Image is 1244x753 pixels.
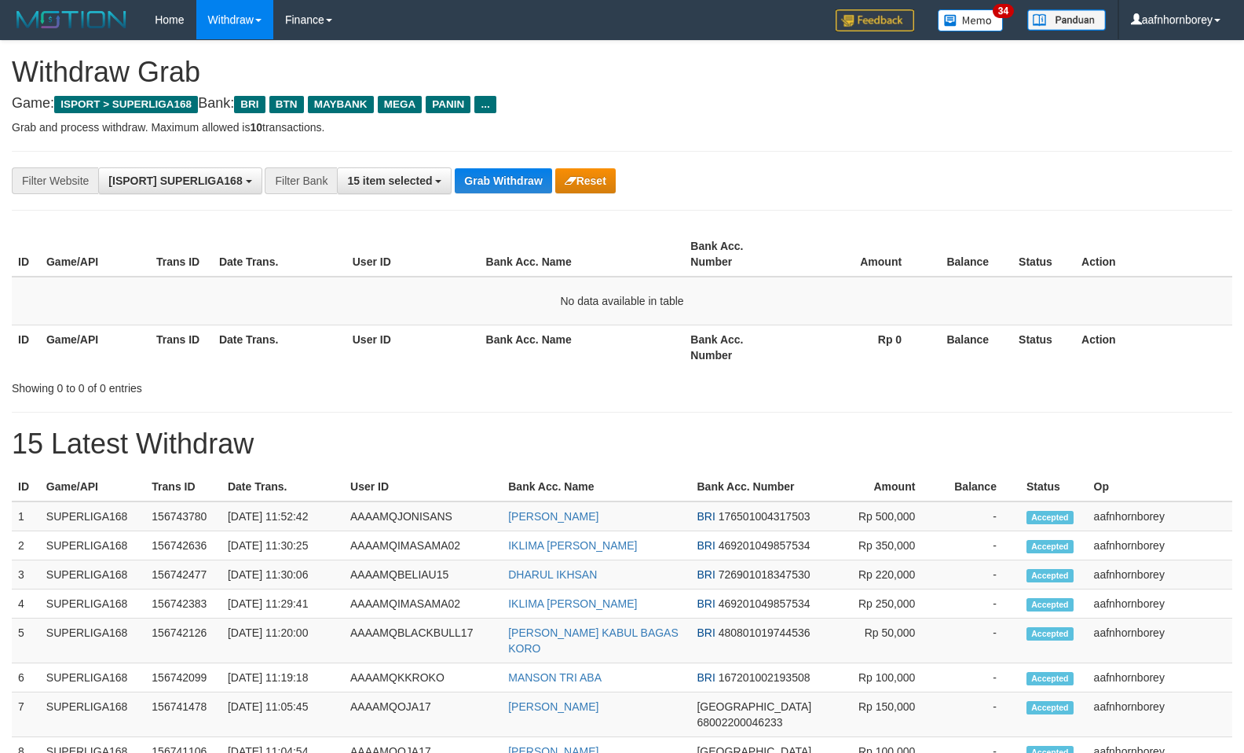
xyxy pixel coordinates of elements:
th: Bank Acc. Name [480,232,685,277]
a: [PERSON_NAME] [508,510,598,523]
span: BRI [697,626,715,639]
h4: Game: Bank: [12,96,1232,112]
td: - [938,560,1020,590]
button: 15 item selected [337,167,452,194]
a: IKLIMA [PERSON_NAME] [508,597,637,610]
th: User ID [346,232,480,277]
th: Trans ID [150,325,213,369]
td: 5 [12,619,40,663]
span: Copy 68002200046233 to clipboard [697,716,782,729]
td: AAAAMQJONISANS [344,501,502,531]
td: AAAAMQIMASAMA02 [344,531,502,560]
td: Rp 220,000 [818,560,938,590]
span: Accepted [1026,540,1074,553]
th: Date Trans. [221,472,344,501]
td: aafnhornborey [1088,531,1232,560]
span: Accepted [1026,598,1074,612]
span: Copy 469201049857534 to clipboard [719,597,810,610]
span: BTN [269,96,304,113]
td: AAAAMQBLACKBULL17 [344,619,502,663]
th: Balance [938,472,1020,501]
th: Action [1075,232,1232,277]
td: SUPERLIGA168 [40,663,145,692]
td: [DATE] 11:20:00 [221,619,344,663]
td: Rp 350,000 [818,531,938,560]
span: 34 [993,4,1014,18]
td: - [938,692,1020,737]
th: Balance [925,325,1012,369]
span: Copy 480801019744536 to clipboard [719,626,810,639]
a: [PERSON_NAME] [508,700,598,713]
img: panduan.png [1027,9,1106,31]
td: [DATE] 11:29:41 [221,590,344,619]
td: AAAAMQBELIAU15 [344,560,502,590]
span: Accepted [1026,672,1074,685]
img: Button%20Memo.svg [938,9,1004,31]
th: Bank Acc. Number [684,325,794,369]
td: SUPERLIGA168 [40,590,145,619]
td: 1 [12,501,40,531]
td: Rp 150,000 [818,692,938,737]
th: Status [1012,325,1075,369]
th: Game/API [40,472,145,501]
th: Date Trans. [213,325,346,369]
td: [DATE] 11:19:18 [221,663,344,692]
span: BRI [697,539,715,552]
th: Trans ID [145,472,221,501]
th: Op [1088,472,1232,501]
td: 156742636 [145,531,221,560]
div: Filter Bank [265,167,337,194]
td: - [938,531,1020,560]
th: Bank Acc. Number [684,232,794,277]
span: [GEOGRAPHIC_DATA] [697,700,811,713]
td: [DATE] 11:05:45 [221,692,344,737]
th: Bank Acc. Number [690,472,818,501]
th: Amount [818,472,938,501]
td: aafnhornborey [1088,501,1232,531]
span: Copy 176501004317503 to clipboard [719,510,810,523]
td: [DATE] 11:30:25 [221,531,344,560]
td: SUPERLIGA168 [40,692,145,737]
td: SUPERLIGA168 [40,619,145,663]
th: Game/API [40,325,150,369]
span: Copy 726901018347530 to clipboard [719,568,810,581]
th: Game/API [40,232,150,277]
td: aafnhornborey [1088,590,1232,619]
td: - [938,663,1020,692]
span: [ISPORT] SUPERLIGA168 [108,174,242,187]
td: 156742099 [145,663,221,692]
span: BRI [697,568,715,581]
td: 2 [12,531,40,560]
button: Grab Withdraw [455,168,551,193]
span: BRI [697,597,715,610]
strong: 10 [250,121,262,134]
td: aafnhornborey [1088,619,1232,663]
span: BRI [697,510,715,523]
td: AAAAMQKKROKO [344,663,502,692]
th: User ID [344,472,502,501]
td: aafnhornborey [1088,663,1232,692]
span: Copy 469201049857534 to clipboard [719,539,810,552]
th: ID [12,325,40,369]
td: 6 [12,663,40,692]
span: Copy 167201002193508 to clipboard [719,671,810,684]
td: AAAAMQIMASAMA02 [344,590,502,619]
img: MOTION_logo.png [12,8,131,31]
span: ISPORT > SUPERLIGA168 [54,96,198,113]
div: Showing 0 to 0 of 0 entries [12,374,507,396]
th: Status [1020,472,1088,501]
a: DHARUL IKHSAN [508,568,597,581]
th: User ID [346,325,480,369]
td: AAAAMQOJA17 [344,692,502,737]
td: Rp 100,000 [818,663,938,692]
td: 156741478 [145,692,221,737]
span: ... [474,96,496,113]
th: Rp 0 [794,325,925,369]
td: aafnhornborey [1088,560,1232,590]
th: Bank Acc. Name [502,472,690,501]
span: Accepted [1026,569,1074,582]
td: aafnhornborey [1088,692,1232,737]
a: IKLIMA [PERSON_NAME] [508,539,637,552]
span: BRI [234,96,265,113]
td: Rp 50,000 [818,619,938,663]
